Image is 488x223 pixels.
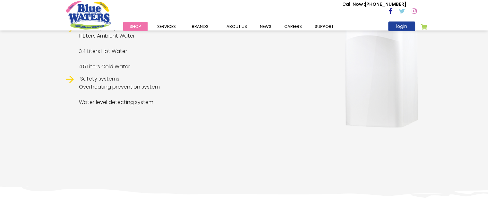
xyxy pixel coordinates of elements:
[66,32,331,40] span: 11 Liters Ambient Water
[388,21,415,31] a: login
[342,1,365,7] span: Call Now :
[192,23,209,30] span: Brands
[278,22,308,31] a: careers
[130,23,141,30] span: Shop
[253,22,278,31] a: News
[66,99,331,106] span: Water level detecting system
[66,1,111,29] a: store logo
[308,22,340,31] a: support
[66,83,331,91] span: Overheating prevention system
[66,47,331,55] span: 3.4 Liters Hot Water
[66,24,331,71] li: Tank capacity
[342,1,406,8] p: [PHONE_NUMBER]
[66,63,331,71] span: 4.5 Liters Cold Water
[157,23,176,30] span: Services
[66,75,331,106] li: Safety systems
[220,22,253,31] a: about us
